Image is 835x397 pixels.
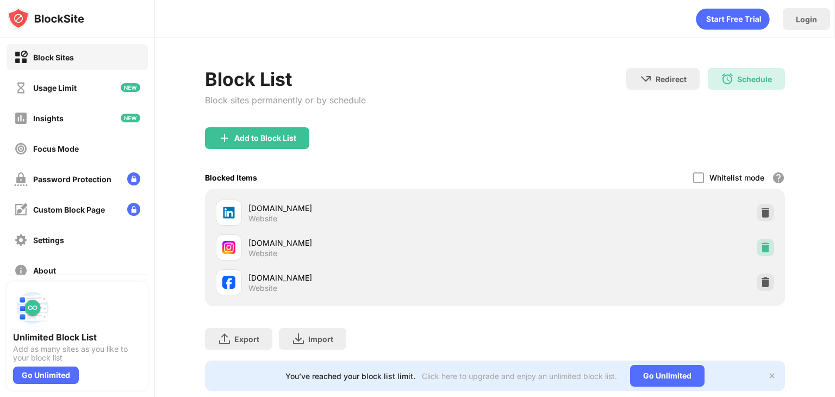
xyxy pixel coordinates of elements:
[656,75,687,84] div: Redirect
[8,8,84,29] img: logo-blocksite.svg
[630,365,705,387] div: Go Unlimited
[14,203,28,216] img: customize-block-page-off.svg
[422,371,617,381] div: Click here to upgrade and enjoy an unlimited block list.
[234,134,296,142] div: Add to Block List
[33,114,64,123] div: Insights
[222,276,235,289] img: favicons
[248,272,495,283] div: [DOMAIN_NAME]
[127,203,140,216] img: lock-menu.svg
[796,15,817,24] div: Login
[13,288,52,327] img: push-block-list.svg
[205,68,366,90] div: Block List
[14,233,28,247] img: settings-off.svg
[14,111,28,125] img: insights-off.svg
[709,173,764,182] div: Whitelist mode
[33,144,79,153] div: Focus Mode
[248,249,277,258] div: Website
[14,264,28,277] img: about-off.svg
[14,81,28,95] img: time-usage-off.svg
[248,214,277,224] div: Website
[285,371,415,381] div: You’ve reached your block list limit.
[127,172,140,185] img: lock-menu.svg
[13,367,79,384] div: Go Unlimited
[121,114,140,122] img: new-icon.svg
[248,283,277,293] div: Website
[222,206,235,219] img: favicons
[33,235,64,245] div: Settings
[121,83,140,92] img: new-icon.svg
[234,334,259,344] div: Export
[14,172,28,186] img: password-protection-off.svg
[13,345,141,362] div: Add as many sites as you like to your block list
[33,53,74,62] div: Block Sites
[696,8,770,30] div: animation
[33,175,111,184] div: Password Protection
[33,83,77,92] div: Usage Limit
[768,371,776,380] img: x-button.svg
[14,51,28,64] img: block-on.svg
[248,202,495,214] div: [DOMAIN_NAME]
[205,173,257,182] div: Blocked Items
[33,266,56,275] div: About
[737,75,772,84] div: Schedule
[248,237,495,249] div: [DOMAIN_NAME]
[13,332,141,343] div: Unlimited Block List
[14,142,28,156] img: focus-off.svg
[205,95,366,106] div: Block sites permanently or by schedule
[308,334,333,344] div: Import
[222,241,235,254] img: favicons
[33,205,105,214] div: Custom Block Page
